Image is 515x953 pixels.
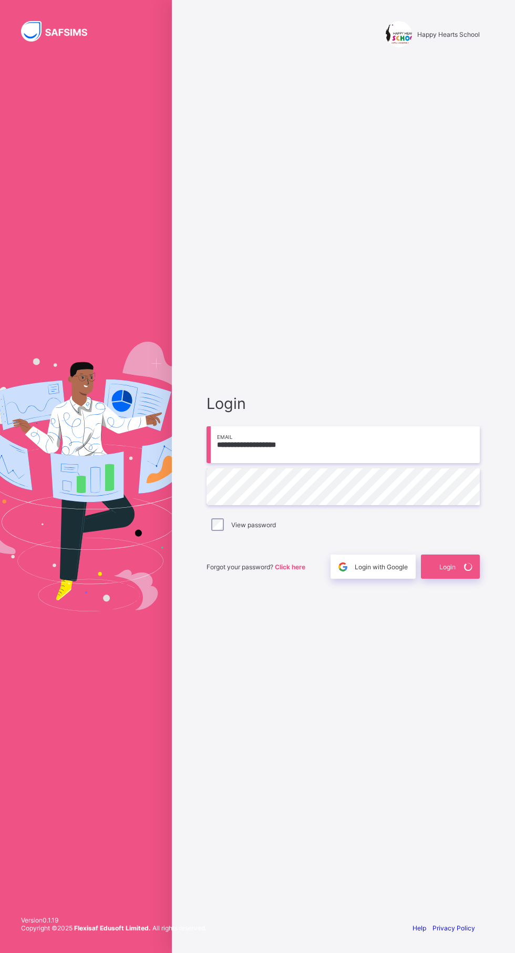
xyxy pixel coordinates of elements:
img: SAFSIMS Logo [21,21,100,42]
span: Login [439,563,456,571]
a: Privacy Policy [432,924,475,932]
strong: Flexisaf Edusoft Limited. [74,924,151,932]
span: Forgot your password? [207,563,305,571]
span: Happy Hearts School [417,30,480,38]
span: Version 0.1.19 [21,916,207,924]
img: google.396cfc9801f0270233282035f929180a.svg [337,561,349,573]
span: Login with Google [355,563,408,571]
span: Login [207,394,480,413]
label: View password [231,521,276,529]
span: Copyright © 2025 All rights reserved. [21,924,207,932]
a: Help [413,924,426,932]
a: Click here [275,563,305,571]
